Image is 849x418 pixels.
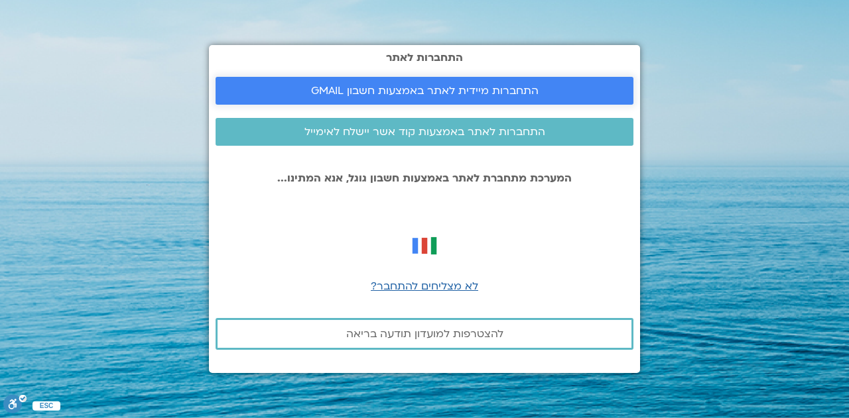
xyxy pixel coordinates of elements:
a: להצטרפות למועדון תודעה בריאה [216,318,633,350]
span: להצטרפות למועדון תודעה בריאה [346,328,503,340]
span: התחברות לאתר באמצעות קוד אשר יישלח לאימייל [304,126,545,138]
a: התחברות מיידית לאתר באמצעות חשבון GMAIL [216,77,633,105]
h2: התחברות לאתר [216,52,633,64]
p: המערכת מתחברת לאתר באמצעות חשבון גוגל, אנא המתינו... [216,172,633,184]
a: התחברות לאתר באמצעות קוד אשר יישלח לאימייל [216,118,633,146]
span: התחברות מיידית לאתר באמצעות חשבון GMAIL [311,85,539,97]
a: לא מצליחים להתחבר? [371,279,478,293]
